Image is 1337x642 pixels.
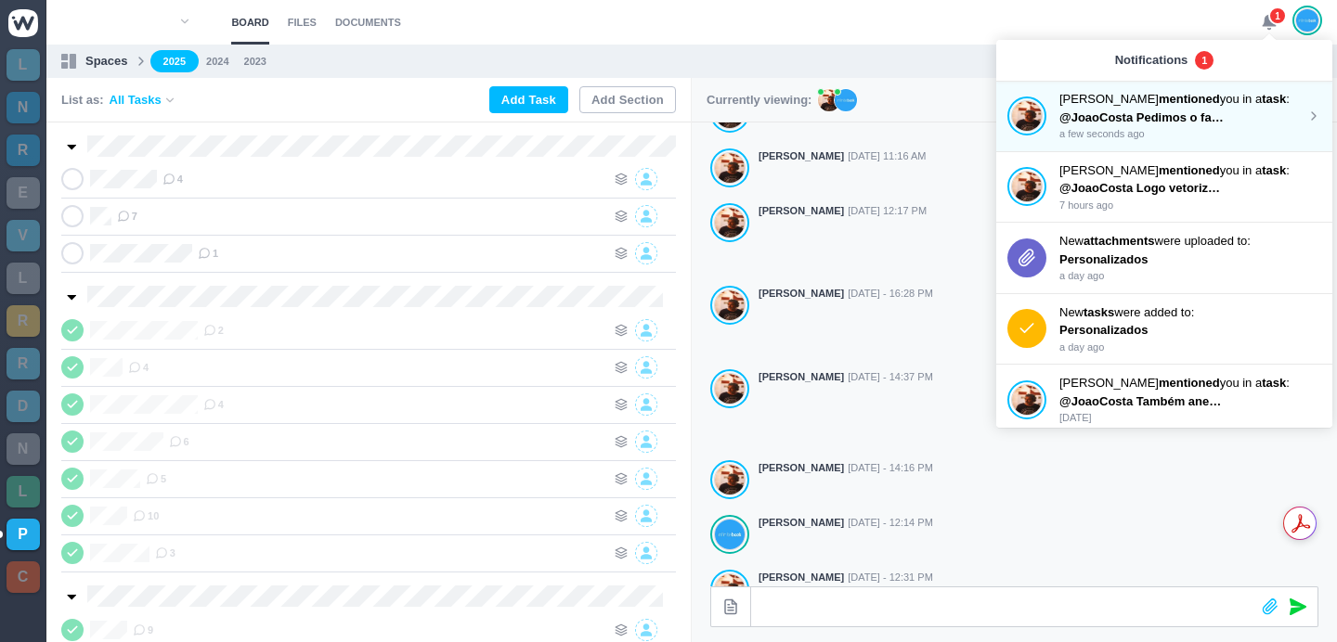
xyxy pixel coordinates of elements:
[6,519,40,550] a: P
[835,89,857,111] img: JT
[110,91,162,109] span: All Tasks
[715,152,745,184] img: Antonio Lopes
[1084,234,1155,248] strong: attachments
[244,54,266,70] a: 2023
[1059,250,1227,269] p: Personalizados
[1159,92,1220,106] strong: mentioned
[1007,303,1321,355] a: Newtaskswere added to: Personalizados a day ago
[848,286,933,302] span: [DATE] - 16:28 PM
[61,54,76,69] img: spaces
[715,373,745,404] img: Antonio Lopes
[206,54,228,70] a: 2024
[715,519,745,550] img: João Tosta
[1059,181,1279,195] span: @JoaoCosta Logo vetorizado na drive
[1268,6,1287,25] span: 1
[6,476,40,507] a: L
[759,570,844,585] strong: [PERSON_NAME]
[1059,161,1321,180] p: [PERSON_NAME] you in a :
[6,348,40,379] a: R
[759,460,844,476] strong: [PERSON_NAME]
[85,52,128,71] p: Spaces
[1159,163,1220,177] strong: mentioned
[848,148,926,164] span: [DATE] 11:16 AM
[1059,303,1321,322] p: New were added to:
[759,148,844,164] strong: [PERSON_NAME]
[1059,268,1321,284] p: a day ago
[1007,232,1321,284] a: Newattachmentswere uploaded to: Personalizados a day ago
[6,305,40,337] a: R
[6,391,40,422] a: D
[1007,90,1321,142] a: Antonio Lopes [PERSON_NAME]mentionedyou in atask: @JoaoCosta Pedimos o favor de dar mais espaçame...
[715,464,745,495] img: Antonio Lopes
[1084,305,1114,319] strong: tasks
[715,289,745,321] img: Antonio Lopes
[6,220,40,251] a: V
[759,369,844,385] strong: [PERSON_NAME]
[1012,100,1042,132] img: Antonio Lopes
[6,135,40,166] a: R
[1007,161,1321,213] a: Antonio Lopes [PERSON_NAME]mentionedyou in atask: @JoaoCosta Logo vetorizado na drive 7 hours ago
[818,89,840,111] img: AL
[1012,171,1042,202] img: Antonio Lopes
[715,207,745,238] img: Antonio Lopes
[1059,198,1321,213] p: 7 hours ago
[1115,51,1188,70] p: Notifications
[1059,126,1306,142] p: a few seconds ago
[6,561,40,593] a: C
[8,9,38,37] img: winio
[6,177,40,209] a: E
[759,203,844,219] strong: [PERSON_NAME]
[848,515,933,531] span: [DATE] - 12:14 PM
[1296,8,1318,32] img: João Tosta
[759,286,844,302] strong: [PERSON_NAME]
[579,86,676,113] button: Add Section
[61,91,176,109] div: List as:
[1059,410,1321,426] p: [DATE]
[1059,374,1321,392] p: [PERSON_NAME] you in a :
[1059,90,1306,109] p: [PERSON_NAME] you in a :
[1007,374,1321,426] a: Antonio Lopes [PERSON_NAME]mentionedyou in atask: @JoaoCosta Também anexamos a arte final com a m...
[848,570,933,585] span: [DATE] - 12:31 PM
[6,433,40,465] a: N
[6,92,40,123] a: N
[6,49,40,81] a: L
[848,460,933,476] span: [DATE] - 14:16 PM
[1262,376,1286,390] strong: task
[1059,232,1321,250] p: New were uploaded to:
[489,86,568,113] button: Add Task
[1059,321,1227,340] p: Personalizados
[848,369,933,385] span: [DATE] - 14:37 PM
[6,263,40,294] a: L
[1195,51,1214,70] span: 1
[707,91,811,109] p: Currently viewing:
[848,203,927,219] span: [DATE] 12:17 PM
[759,515,844,531] strong: [PERSON_NAME]
[150,50,199,73] a: 2025
[1012,384,1042,416] img: Antonio Lopes
[1262,163,1286,177] strong: task
[1159,376,1220,390] strong: mentioned
[1059,340,1321,355] p: a day ago
[1262,92,1286,106] strong: task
